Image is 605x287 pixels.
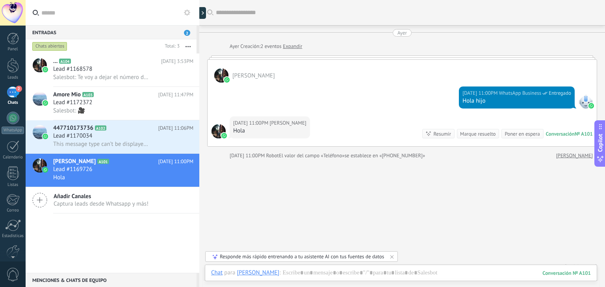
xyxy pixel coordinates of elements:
span: [DATE] 11:00PM [158,158,193,166]
span: Gustavo Lugo Ramirez [214,68,228,83]
div: 101 [542,270,591,276]
div: Listas [2,182,24,188]
span: A102 [95,125,106,131]
div: Chats abiertos [32,42,67,51]
span: [DATE] 11:47PM [158,91,193,99]
span: 2 eventos [260,42,281,50]
div: Menciones & Chats de equipo [26,273,197,287]
div: Ayer [230,42,240,50]
span: A103 [82,92,94,97]
div: [DATE] 11:00PM [462,89,499,97]
span: Robot [266,152,278,159]
div: Responde más rápido entrenando a tu asistente AI con tus fuentes de datos [220,253,384,260]
a: Expandir [283,42,302,50]
span: El valor del campo «Teléfono» [279,152,345,160]
a: avataricon...A104[DATE] 3:53PMLead #1168578Salesbot: Te voy a dejar el número del maestro [PERSON... [26,53,199,86]
a: avatariconAmore MioA103[DATE] 11:47PMLead #1172372Salesbot: 🎥 [26,87,199,120]
img: icon [43,67,48,72]
div: Leads [2,75,24,80]
span: Gustavo Lugo Ramirez [212,124,226,138]
span: ... [53,57,58,65]
a: avataricon[PERSON_NAME]A101[DATE] 11:00PMLead #1169726Hola [26,154,199,187]
span: [DATE] 11:06PM [158,124,193,132]
span: WhatsApp Business [499,89,542,97]
span: Salesbot: Te voy a dejar el número del maestro [PERSON_NAME] [53,74,150,81]
a: [PERSON_NAME] [556,152,593,160]
div: Calendario [2,155,24,160]
div: Poner en espera [505,130,540,138]
div: WhatsApp [2,127,24,134]
div: Panel [2,47,24,52]
img: icon [43,167,48,173]
div: Chats [2,100,24,105]
div: Total: 3 [162,42,180,50]
span: [PERSON_NAME] [53,158,96,166]
span: Captura leads desde Whatsapp y más! [54,200,148,208]
span: 2 [184,30,190,36]
span: A101 [97,159,109,164]
span: This message type can’t be displayed because it’s not supported yet. [53,140,150,148]
span: WhatsApp Business [579,94,593,109]
img: icon [43,100,48,106]
span: 0 [594,263,597,270]
span: para [224,269,235,277]
div: № A101 [575,131,593,137]
div: Conversación [546,131,575,137]
div: Creación: [230,42,302,50]
span: Copilot [596,134,604,152]
span: : [279,269,280,277]
div: Marque resuelto [460,130,496,138]
img: waba.svg [588,103,594,109]
span: Hola [53,174,65,181]
span: Lead #1169726 [53,166,92,173]
span: Gustavo Lugo Ramirez [232,72,275,79]
span: Gustavo Lugo Ramirez [269,119,306,127]
button: Más [180,39,197,53]
span: se establece en «[PHONE_NUMBER]» [345,152,425,160]
span: [DATE] 3:53PM [161,57,193,65]
div: [DATE] 11:00PM [230,152,266,160]
a: Participantes:0 [565,263,597,270]
div: Ayer [397,29,407,37]
span: 2 [16,86,22,92]
div: Entradas [26,25,197,39]
div: Mostrar [198,7,206,19]
span: Lead #1170034 [53,132,92,140]
div: Hola hijo [462,97,571,105]
div: Hola [233,127,306,135]
div: Gustavo Lugo Ramirez [237,269,279,276]
span: A104 [59,59,71,64]
span: Añadir Canales [54,193,148,200]
img: waba.svg [224,77,230,83]
span: 447710173736 [53,124,93,132]
div: Correo [2,208,24,213]
span: Lead #1172372 [53,99,92,107]
div: [DATE] 11:00PM [233,119,269,127]
img: waba.svg [221,133,227,138]
a: avataricon447710173736A102[DATE] 11:06PMLead #1170034This message type can’t be displayed because... [26,120,199,153]
span: Amore Mio [53,91,81,99]
div: Resumir [433,130,451,138]
img: icon [43,134,48,139]
span: Salesbot: 🎥 [53,107,85,114]
div: Estadísticas [2,234,24,239]
span: Lead #1168578 [53,65,92,73]
span: Entregado [549,89,571,97]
